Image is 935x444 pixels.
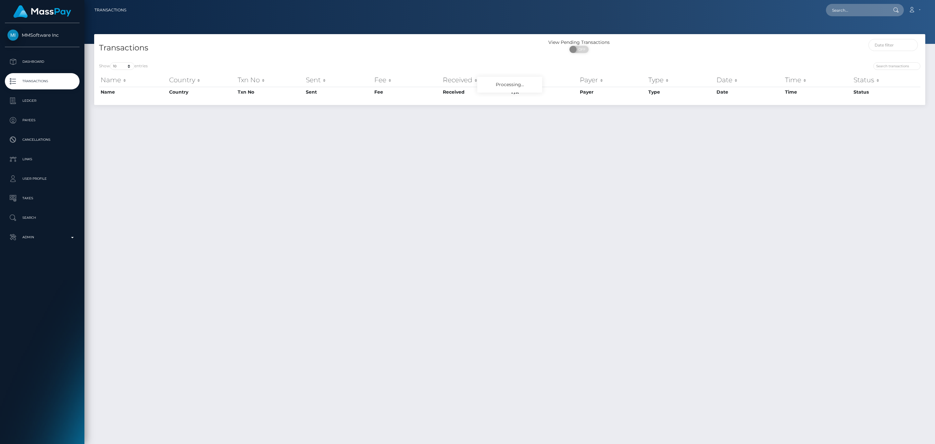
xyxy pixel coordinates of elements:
[441,87,510,97] th: Received
[168,87,236,97] th: Country
[578,87,647,97] th: Payer
[7,154,77,164] p: Links
[477,77,542,93] div: Processing...
[110,62,134,70] select: Showentries
[852,87,920,97] th: Status
[236,87,305,97] th: Txn No
[647,87,715,97] th: Type
[5,171,80,187] a: User Profile
[7,57,77,67] p: Dashboard
[578,73,647,86] th: Payer
[783,87,852,97] th: Time
[7,76,77,86] p: Transactions
[99,73,168,86] th: Name
[5,112,80,128] a: Payees
[7,174,77,184] p: User Profile
[99,62,148,70] label: Show entries
[168,73,236,86] th: Country
[510,73,578,86] th: F/X
[5,32,80,38] span: MMSoftware Inc
[5,93,80,109] a: Ledger
[304,87,373,97] th: Sent
[373,87,441,97] th: Fee
[94,3,126,17] a: Transactions
[304,73,373,86] th: Sent
[7,135,77,145] p: Cancellations
[868,39,918,51] input: Date filter
[5,73,80,89] a: Transactions
[510,87,578,97] th: F/X
[5,229,80,245] a: Admin
[99,42,505,54] h4: Transactions
[7,115,77,125] p: Payees
[441,73,510,86] th: Received
[7,213,77,223] p: Search
[647,73,715,86] th: Type
[7,96,77,106] p: Ledger
[99,87,168,97] th: Name
[852,73,920,86] th: Status
[5,210,80,226] a: Search
[5,190,80,206] a: Taxes
[236,73,305,86] th: Txn No
[5,151,80,167] a: Links
[573,46,589,53] span: OFF
[7,193,77,203] p: Taxes
[873,62,920,70] input: Search transactions
[373,73,441,86] th: Fee
[826,4,887,16] input: Search...
[510,39,648,46] div: View Pending Transactions
[13,5,71,18] img: MassPay Logo
[5,54,80,70] a: Dashboard
[7,232,77,242] p: Admin
[783,73,852,86] th: Time
[7,30,19,41] img: MMSoftware Inc
[5,132,80,148] a: Cancellations
[715,87,783,97] th: Date
[715,73,783,86] th: Date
